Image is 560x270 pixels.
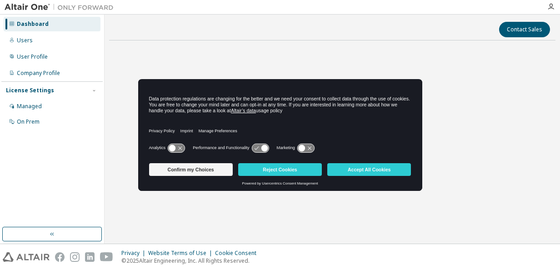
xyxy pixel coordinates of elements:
[499,22,550,37] button: Contact Sales
[17,20,49,28] div: Dashboard
[17,53,48,60] div: User Profile
[17,70,60,77] div: Company Profile
[17,103,42,110] div: Managed
[3,252,50,262] img: altair_logo.svg
[70,252,80,262] img: instagram.svg
[215,250,262,257] div: Cookie Consent
[100,252,113,262] img: youtube.svg
[85,252,95,262] img: linkedin.svg
[121,250,148,257] div: Privacy
[55,252,65,262] img: facebook.svg
[17,118,40,125] div: On Prem
[121,257,262,265] p: © 2025 Altair Engineering, Inc. All Rights Reserved.
[17,37,33,44] div: Users
[5,3,118,12] img: Altair One
[148,250,215,257] div: Website Terms of Use
[6,87,54,94] div: License Settings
